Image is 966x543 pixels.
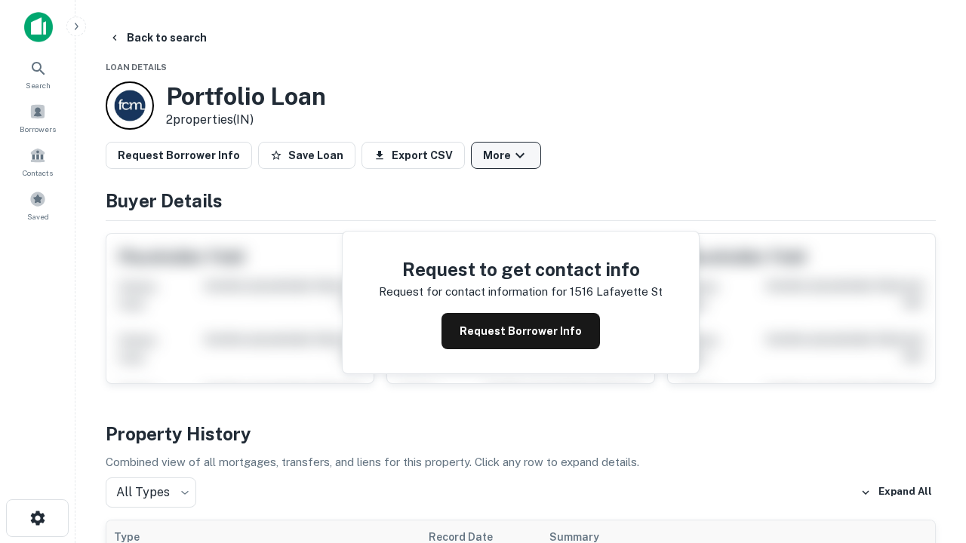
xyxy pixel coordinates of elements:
button: Save Loan [258,142,355,169]
span: Borrowers [20,123,56,135]
p: 1516 lafayette st [570,283,663,301]
span: Saved [27,210,49,222]
p: Combined view of all mortgages, transfers, and liens for this property. Click any row to expand d... [106,453,936,471]
iframe: Chat Widget [891,374,966,446]
button: Request Borrower Info [441,313,600,349]
a: Search [5,54,71,94]
button: Back to search [103,24,213,51]
h4: Request to get contact info [379,256,663,283]
img: capitalize-icon.png [24,12,53,42]
button: Export CSV [361,142,465,169]
h4: Buyer Details [106,187,936,214]
button: Request Borrower Info [106,142,252,169]
span: Search [26,79,51,91]
span: Loan Details [106,63,167,72]
span: Contacts [23,167,53,179]
a: Contacts [5,141,71,182]
a: Saved [5,185,71,225]
div: All Types [106,477,196,508]
p: 2 properties (IN) [166,111,326,129]
h3: Portfolio Loan [166,82,326,111]
button: More [471,142,541,169]
p: Request for contact information for [379,283,567,301]
h4: Property History [106,420,936,447]
a: Borrowers [5,97,71,138]
button: Expand All [857,481,936,504]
